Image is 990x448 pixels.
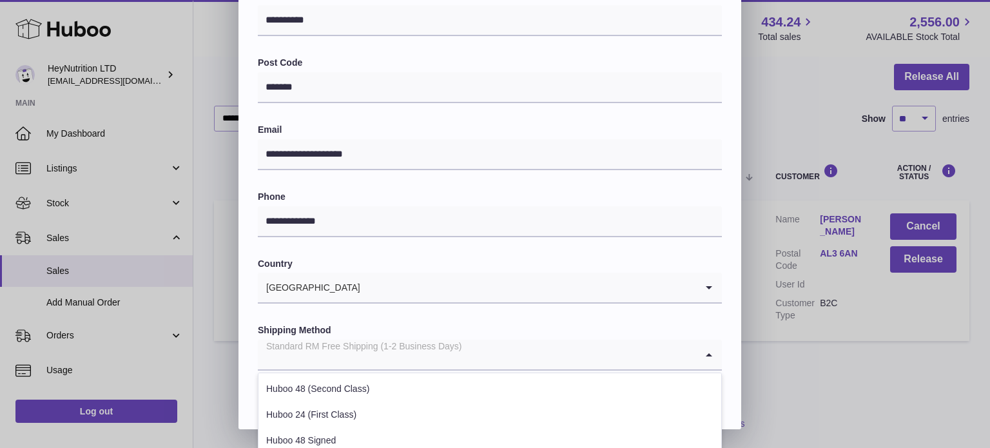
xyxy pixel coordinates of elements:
label: Shipping Method [258,324,722,336]
button: Submit [636,384,722,410]
span: [GEOGRAPHIC_DATA] [258,273,361,302]
button: Close [258,384,338,410]
input: Search for option [258,340,696,369]
label: Email [258,124,722,136]
label: Phone [258,191,722,203]
label: Country [258,258,722,270]
div: Search for option [258,340,722,371]
div: Search for option [258,273,722,304]
input: Search for option [361,273,696,302]
label: Post Code [258,57,722,69]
